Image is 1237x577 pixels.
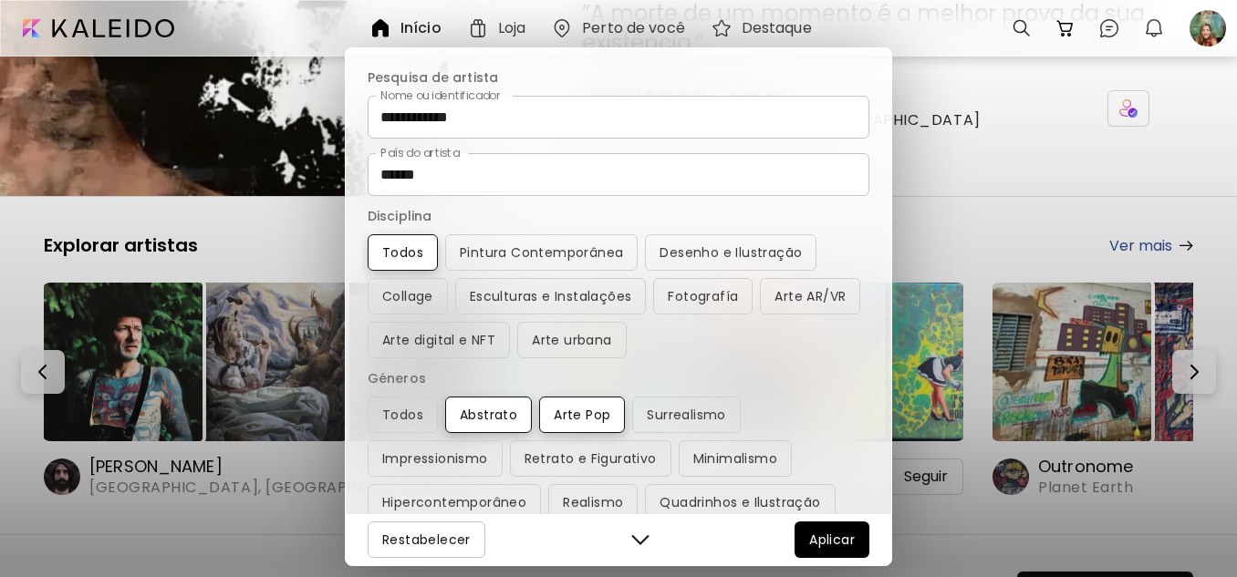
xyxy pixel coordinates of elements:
[660,491,820,513] span: Quadrinhos e Ilustração
[645,234,816,271] button: Desenho e Ilustração
[382,404,423,426] span: Todos
[368,440,503,477] button: Impressionismo
[368,322,510,358] button: Arte digital e NFT
[548,484,638,520] button: Realismo
[382,448,488,469] span: Impressionismo
[563,491,623,513] span: Realismo
[445,234,638,271] button: Pintura Contemporânea
[631,531,650,549] img: close
[679,440,792,477] button: Minimalismo
[470,285,632,307] span: Esculturas e Instalações
[645,484,835,520] button: Quadrinhos e Ilustração
[653,278,753,314] button: Fotografía
[760,278,860,314] button: Arte AR/VR
[460,404,517,426] span: Abstrato
[532,329,611,351] span: Arte urbana
[368,234,438,271] button: Todos
[368,278,448,314] button: Collage
[368,397,438,433] button: Todos
[445,397,532,433] button: Abstrato
[627,526,654,553] button: close
[795,521,869,558] button: Aplicar
[382,285,433,307] span: Collage
[660,242,802,263] span: Desenho e Ilustração
[809,529,855,551] span: Aplicar
[368,67,869,88] h6: Pesquisa de artista
[368,367,869,389] h6: Géneros
[368,484,541,520] button: Hipercontemporâneo
[382,242,423,263] span: Todos
[382,329,495,351] span: Arte digital e NFT
[525,448,657,469] span: Retrato e Figurativo
[668,285,738,307] span: Fotografía
[382,529,471,551] span: Restabelecer
[517,322,626,358] button: Arte urbana
[774,285,846,307] span: Arte AR/VR
[539,397,625,433] button: Arte Pop
[368,205,869,227] h6: Disciplina
[554,404,610,426] span: Arte Pop
[647,404,725,426] span: Surrealismo
[460,242,623,263] span: Pintura Contemporânea
[632,397,740,433] button: Surrealismo
[368,521,485,558] button: Restabelecer
[455,278,647,314] button: Esculturas e Instalações
[693,448,777,469] span: Minimalismo
[510,440,671,477] button: Retrato e Figurativo
[382,491,526,513] span: Hipercontemporâneo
